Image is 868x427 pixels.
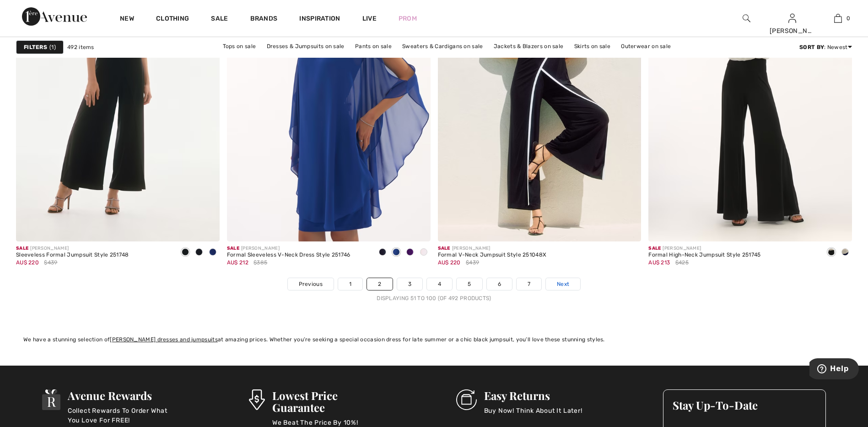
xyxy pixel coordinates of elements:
img: My Bag [834,13,842,24]
a: 7 [517,278,541,290]
span: 1 [49,43,56,51]
h3: Avenue Rewards [68,389,179,401]
span: Previous [299,280,323,288]
h3: Lowest Price Guarantee [272,389,387,413]
div: Black [178,245,192,260]
div: Formal Sleeveless V-Neck Dress Style 251746 [227,252,350,258]
img: 1ère Avenue [22,7,87,26]
div: [PERSON_NAME] [770,26,814,36]
span: Sale [648,246,661,251]
span: Sale [438,246,450,251]
a: Previous [288,278,334,290]
div: We have a stunning selection of at amazing prices. Whether you’re seeking a special occasion dres... [23,335,845,344]
span: Inspiration [299,15,340,24]
div: Purple orchid [403,245,417,260]
a: 6 [487,278,512,290]
iframe: Opens a widget where you can find more information [809,358,859,381]
a: Sweaters & Cardigans on sale [398,40,487,52]
a: New [120,15,134,24]
a: Live [362,14,377,23]
strong: Sort By [799,44,824,50]
a: 5 [457,278,482,290]
a: 2 [367,278,392,290]
img: search the website [743,13,750,24]
div: Displaying 51 to 100 (of 492 products) [16,294,852,302]
img: Easy Returns [456,389,477,410]
div: : Newest [799,43,852,51]
span: Sale [16,246,28,251]
div: Quartz [417,245,431,260]
a: 4 [427,278,452,290]
span: Sale [227,246,239,251]
nav: Page navigation [16,278,852,302]
span: 492 items [67,43,94,51]
h3: Stay Up-To-Date [673,399,816,411]
div: Formal High-Neck Jumpsuit Style 251745 [648,252,760,258]
div: Midnight Blue [376,245,389,260]
div: Sleeveless Formal Jumpsuit Style 251748 [16,252,129,258]
img: Lowest Price Guarantee [249,389,264,410]
span: $385 [253,258,267,267]
a: Outerwear on sale [616,40,675,52]
div: Formal V-Neck Jumpsuit Style 251048X [438,252,547,258]
span: Next [557,280,569,288]
span: AU$ 220 [16,259,39,266]
div: [PERSON_NAME] [16,245,129,252]
a: Jackets & Blazers on sale [489,40,568,52]
a: 0 [815,13,860,24]
a: Sale [211,15,228,24]
a: Tops on sale [218,40,261,52]
a: Skirts on sale [570,40,615,52]
a: 3 [397,278,422,290]
span: AU$ 220 [438,259,461,266]
span: AU$ 213 [648,259,670,266]
div: Midnight Blue [192,245,206,260]
img: Avenue Rewards [42,389,60,410]
a: Pants on sale [350,40,396,52]
a: Dresses & Jumpsuits on sale [262,40,349,52]
p: Buy Now! Think About It Later! [484,406,582,424]
span: AU$ 212 [227,259,248,266]
a: Brands [250,15,278,24]
span: 0 [846,14,850,22]
div: [PERSON_NAME] [227,245,350,252]
div: Black/Vanilla [825,245,838,260]
a: Sign In [788,14,796,22]
a: [PERSON_NAME] dresses and jumpsuits [110,336,218,343]
a: Prom [399,14,417,23]
a: Next [546,278,580,290]
strong: Filters [24,43,47,51]
div: [PERSON_NAME] [438,245,547,252]
span: $439 [466,258,479,267]
span: $425 [675,258,689,267]
h3: Easy Returns [484,389,582,401]
div: Royal Sapphire 163 [206,245,220,260]
div: [PERSON_NAME] [648,245,760,252]
span: $439 [44,258,57,267]
a: Clothing [156,15,189,24]
p: Collect Rewards To Order What You Love For FREE! [68,406,179,424]
img: My Info [788,13,796,24]
div: Royal Sapphire 163 [389,245,403,260]
a: 1 [338,278,362,290]
div: Midnight Blue/Vanilla [838,245,852,260]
